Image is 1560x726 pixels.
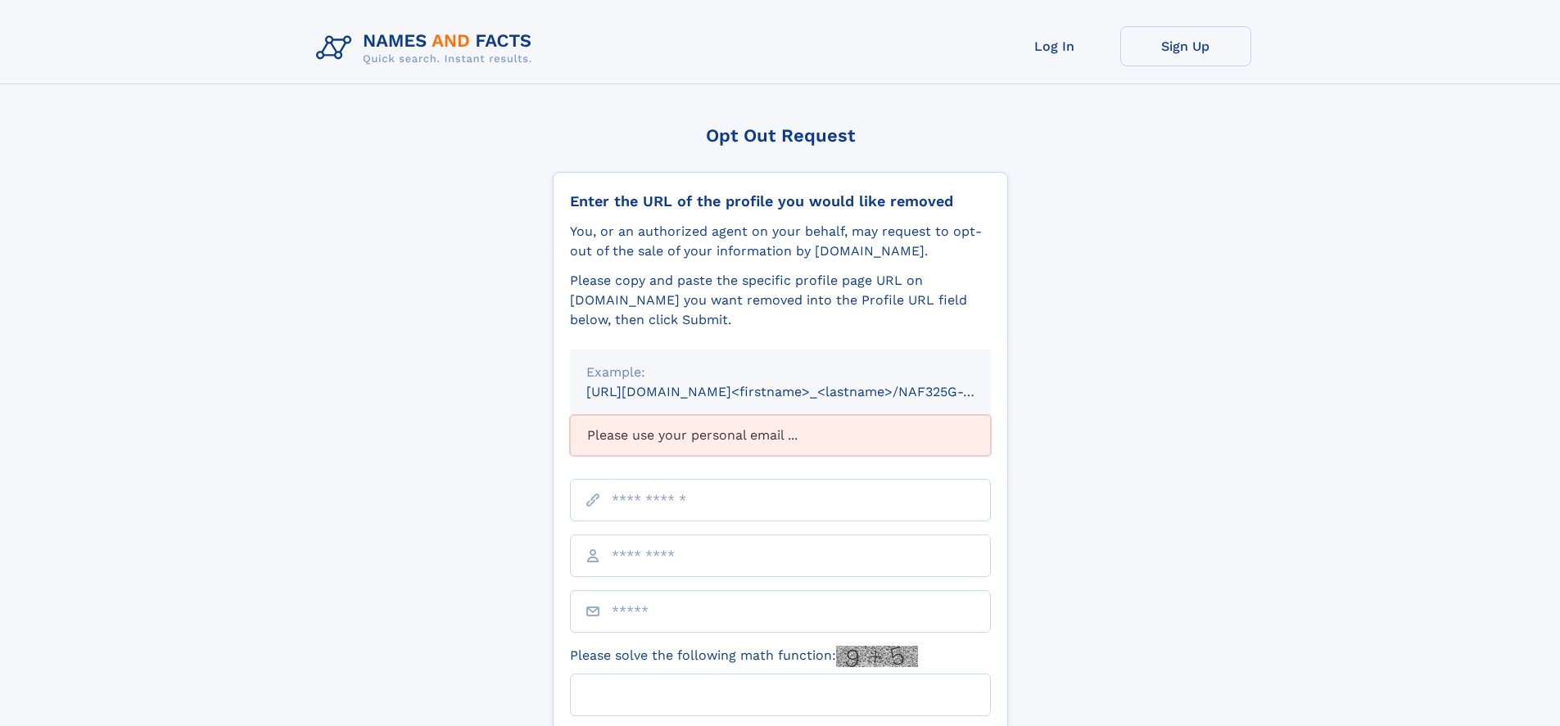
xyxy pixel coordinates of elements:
div: Please use your personal email ... [570,415,991,456]
a: Log In [989,26,1120,66]
a: Sign Up [1120,26,1251,66]
div: You, or an authorized agent on your behalf, may request to opt-out of the sale of your informatio... [570,222,991,261]
div: Please copy and paste the specific profile page URL on [DOMAIN_NAME] you want removed into the Pr... [570,271,991,330]
div: Enter the URL of the profile you would like removed [570,192,991,210]
div: Example: [586,363,974,382]
img: Logo Names and Facts [310,26,545,70]
small: [URL][DOMAIN_NAME]<firstname>_<lastname>/NAF325G-xxxxxxxx [586,384,1022,399]
label: Please solve the following math function: [570,646,918,667]
div: Opt Out Request [553,125,1008,146]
